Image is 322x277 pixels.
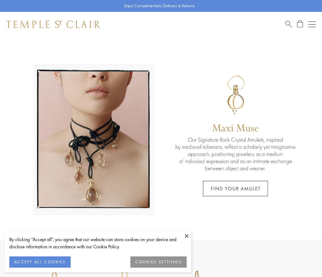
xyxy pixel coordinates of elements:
div: By clicking “Accept all”, you agree that our website can store cookies on your device and disclos... [9,236,187,250]
a: Search [285,20,292,28]
a: Open Shopping Bag [297,20,303,28]
img: Temple St. Clair [6,21,100,28]
button: ACCEPT ALL COOKIES [9,256,71,268]
button: Open navigation [308,21,316,28]
p: Enjoy Complimentary Delivery & Returns [124,3,195,9]
button: COOKIES SETTINGS [130,256,187,268]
